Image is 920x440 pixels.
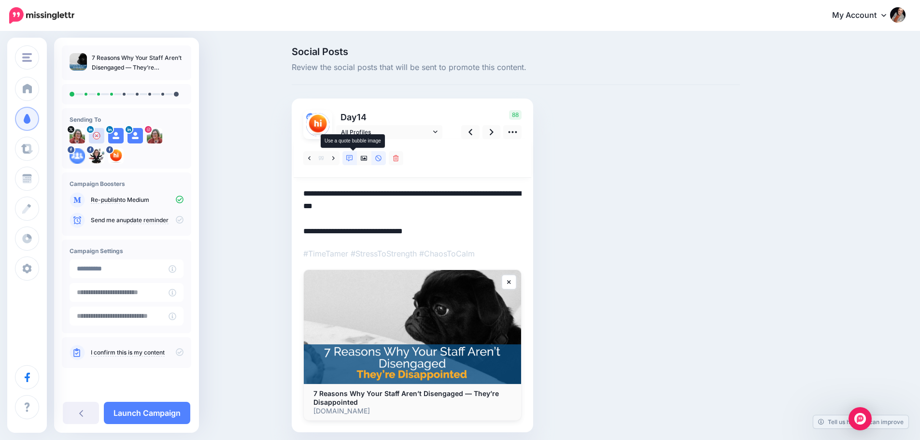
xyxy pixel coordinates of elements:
b: 7 Reasons Why Your Staff Aren’t Disengaged — They’re Disappointed [313,389,499,406]
img: user_default_image.png [108,128,124,143]
p: #TimeTamer #StressToStrength #ChaosToCalm [303,247,522,260]
img: 8slKzeGY-6648.jpg [70,128,85,143]
a: My Account [822,4,906,28]
h4: Campaign Settings [70,247,184,255]
img: user_default_image.png [127,128,143,143]
p: 7 Reasons Why Your Staff Aren’t Disengaged — They’re Disappointed [92,53,184,72]
span: Social Posts [292,47,740,57]
p: [DOMAIN_NAME] [313,407,511,415]
img: user_default_image.png [89,128,104,143]
span: 14 [357,112,367,122]
p: to Medium [91,196,184,204]
img: menu.png [22,53,32,62]
a: Re-publish [91,196,120,204]
img: 41729590_2279280028754084_6340197646812053504_n-bsa65998.jpg [89,148,104,164]
a: I confirm this is my content [91,349,165,356]
span: Review the social posts that will be sent to promote this content. [292,61,740,74]
p: Day [336,110,444,124]
h4: Sending To [70,116,184,123]
img: 5_2zSM9mMSk-bsa56475.png [306,113,314,121]
img: Missinglettr [9,7,74,24]
p: Send me an [91,216,184,225]
a: Tell us how we can improve [813,415,908,428]
img: 153225681_471084007234244_1754523570226829114_n-bsa100905.jpg [147,128,162,143]
img: 208303881_4776386839042979_5533121092718152179_n-bsa105049.png [306,113,329,136]
a: All Profiles [336,125,442,139]
div: Open Intercom Messenger [849,407,872,430]
a: update reminder [123,216,169,224]
img: 208303881_4776386839042979_5533121092718152179_n-bsa105049.png [108,148,124,164]
img: 7 Reasons Why Your Staff Aren’t Disengaged — They’re Disappointed [304,270,521,384]
img: 6e7e29fbbeff12db880bda3ada927297_thumb.jpg [70,53,87,71]
span: All Profiles [341,127,431,137]
img: 5_2zSM9mMSk-bsa56475.png [70,148,85,164]
h4: Campaign Boosters [70,180,184,187]
span: 88 [509,110,522,120]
